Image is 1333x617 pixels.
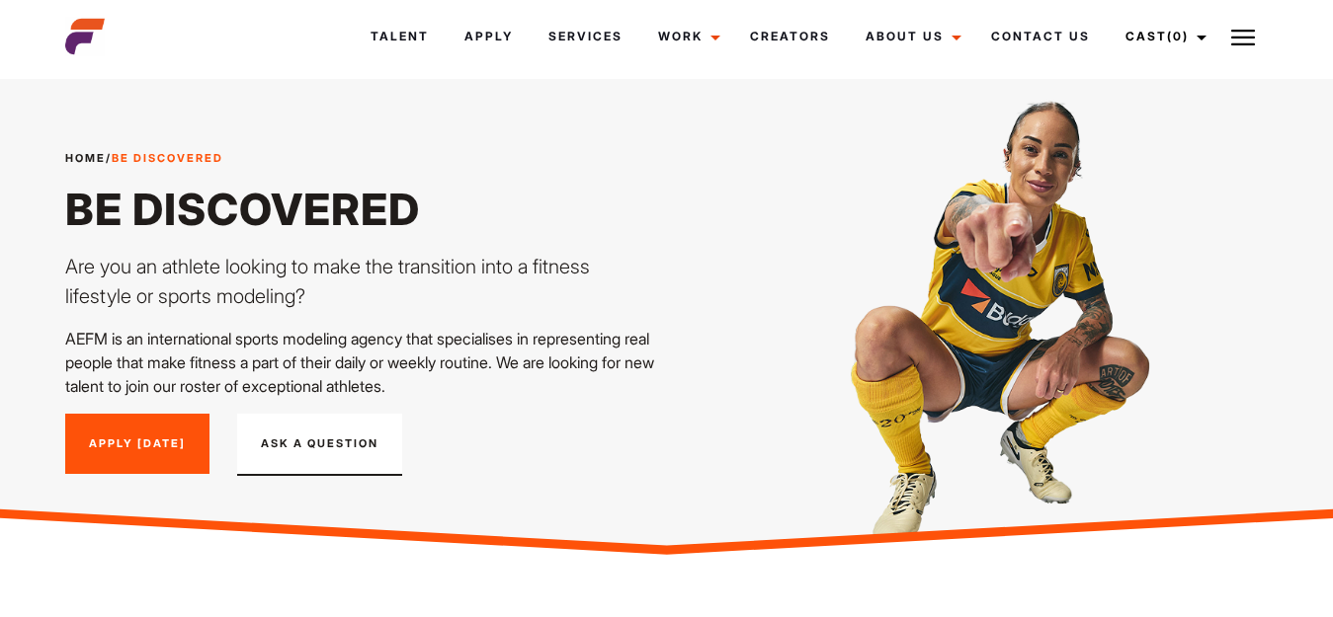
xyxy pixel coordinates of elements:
span: (0) [1167,29,1189,43]
img: Burger icon [1231,26,1255,49]
button: Ask A Question [237,414,402,477]
p: Are you an athlete looking to make the transition into a fitness lifestyle or sports modeling? [65,252,655,311]
a: Home [65,151,106,165]
a: Apply [447,10,531,63]
a: Services [531,10,640,63]
h1: Be Discovered [65,183,655,236]
span: / [65,150,223,167]
a: Cast(0) [1108,10,1218,63]
a: About Us [848,10,973,63]
a: Contact Us [973,10,1108,63]
a: Creators [732,10,848,63]
a: Work [640,10,732,63]
a: Apply [DATE] [65,414,209,475]
img: cropped-aefm-brand-fav-22-square.png [65,17,105,56]
p: AEFM is an international sports modeling agency that specialises in representing real people that... [65,327,655,398]
strong: Be Discovered [112,151,223,165]
a: Talent [353,10,447,63]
